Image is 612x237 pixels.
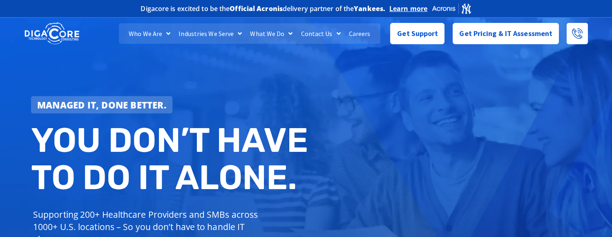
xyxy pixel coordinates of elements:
strong: Managed IT, done better. [37,99,166,111]
a: Who We Are [125,23,174,44]
b: Yankees. [354,4,385,13]
span: Get Pricing & IT Assessment [459,25,552,42]
a: Managed IT, done better. [31,96,172,113]
nav: Menu [119,23,380,44]
img: DigaCore Technology Consulting [25,22,79,45]
span: Get Support [397,25,438,42]
a: Careers [345,23,375,44]
a: Get Pricing & IT Assessment [453,23,559,44]
a: Get Support [390,23,444,44]
a: Industries We Serve [174,23,246,44]
a: Contact Us [297,23,345,44]
h2: Digacore is excited to be the delivery partner of the [141,5,385,12]
b: Official Acronis [230,4,283,13]
img: Acronis [431,2,471,14]
a: Learn more [389,5,427,13]
a: What We Do [246,23,297,44]
h2: You don’t have to do IT alone. [31,122,312,196]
